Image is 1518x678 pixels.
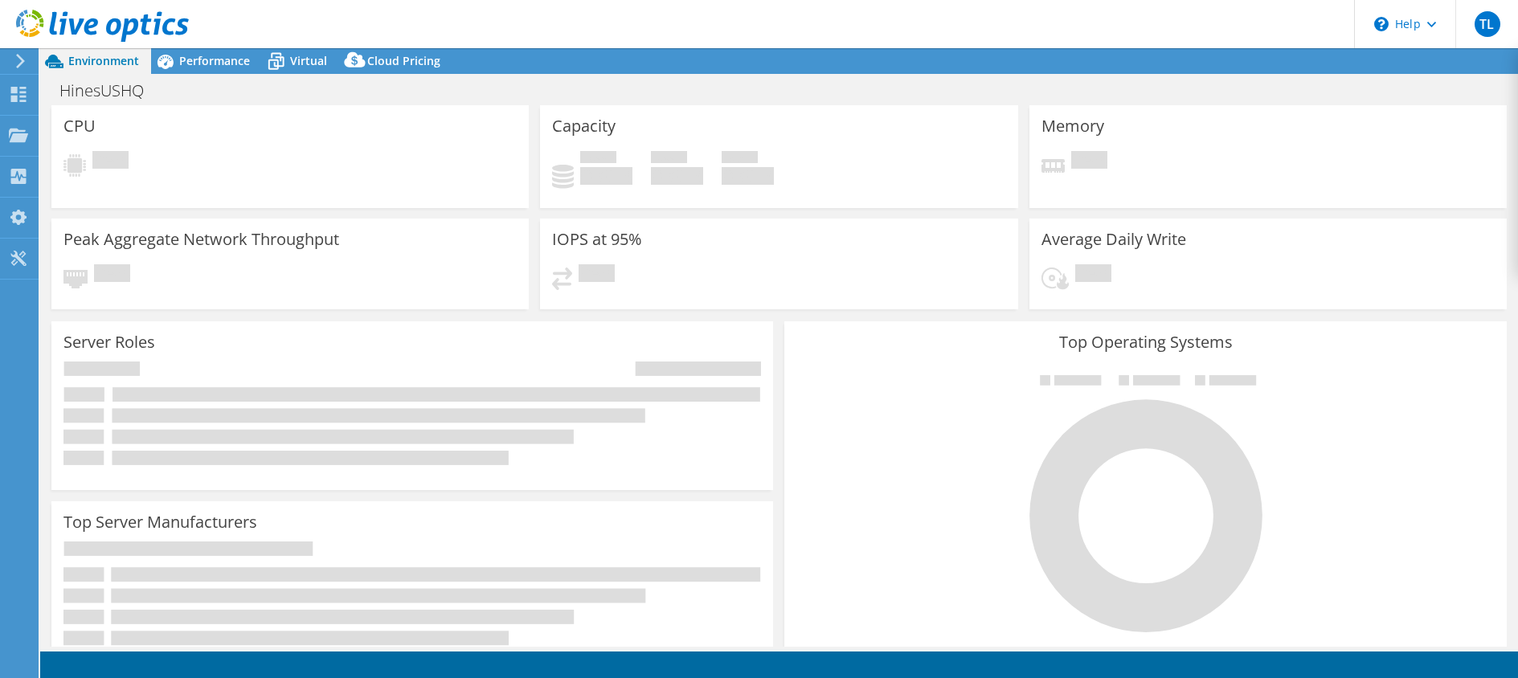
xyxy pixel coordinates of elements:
span: Pending [1075,264,1111,286]
h3: Peak Aggregate Network Throughput [63,231,339,248]
span: Total [722,151,758,167]
span: Pending [579,264,615,286]
h3: Capacity [552,117,616,135]
svg: \n [1374,17,1389,31]
h3: Server Roles [63,333,155,351]
span: Pending [92,151,129,173]
h4: 0 GiB [580,167,632,185]
span: Performance [179,53,250,68]
span: Cloud Pricing [367,53,440,68]
h3: Top Server Manufacturers [63,513,257,531]
span: TL [1475,11,1500,37]
span: Environment [68,53,139,68]
h4: 0 GiB [651,167,703,185]
h3: CPU [63,117,96,135]
span: Pending [1071,151,1107,173]
h3: Average Daily Write [1041,231,1186,248]
h3: Top Operating Systems [796,333,1494,351]
h4: 0 GiB [722,167,774,185]
h1: HinesUSHQ [52,82,169,100]
span: Pending [94,264,130,286]
h3: Memory [1041,117,1104,135]
h3: IOPS at 95% [552,231,642,248]
span: Free [651,151,687,167]
span: Virtual [290,53,327,68]
span: Used [580,151,616,167]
